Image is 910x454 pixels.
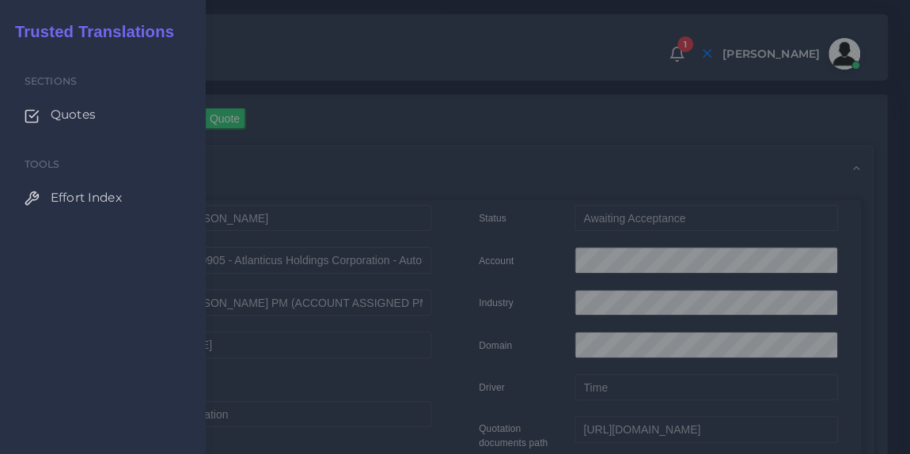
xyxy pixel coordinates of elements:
a: Trusted Translations [4,19,174,45]
span: Sections [25,75,77,87]
a: Effort Index [12,181,194,214]
span: Tools [25,158,60,170]
span: Quotes [51,106,96,123]
a: Quotes [12,98,194,131]
h2: Trusted Translations [4,22,174,41]
span: Effort Index [51,189,122,206]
